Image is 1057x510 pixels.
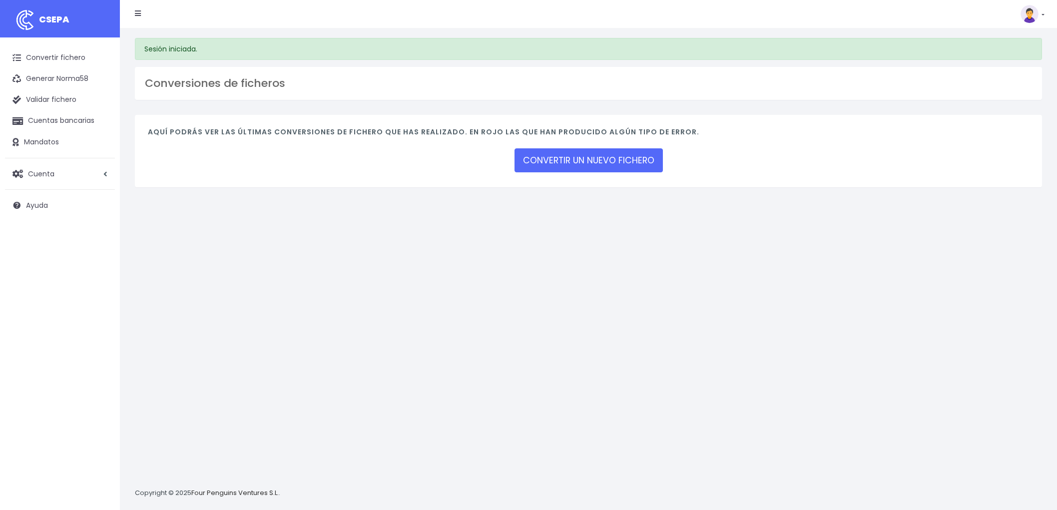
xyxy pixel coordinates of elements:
a: Ayuda [5,195,115,216]
img: logo [12,7,37,32]
a: Cuenta [5,163,115,184]
span: Cuenta [28,168,54,178]
a: Cuentas bancarias [5,110,115,131]
h3: Conversiones de ficheros [145,77,1032,90]
a: Convertir fichero [5,47,115,68]
a: CONVERTIR UN NUEVO FICHERO [515,148,663,172]
a: Four Penguins Ventures S.L. [191,488,279,498]
h4: Aquí podrás ver las últimas conversiones de fichero que has realizado. En rojo las que han produc... [148,128,1029,141]
div: Sesión iniciada. [135,38,1042,60]
img: profile [1021,5,1039,23]
span: CSEPA [39,13,69,25]
a: Mandatos [5,132,115,153]
a: Validar fichero [5,89,115,110]
a: Generar Norma58 [5,68,115,89]
p: Copyright © 2025 . [135,488,280,499]
span: Ayuda [26,200,48,210]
